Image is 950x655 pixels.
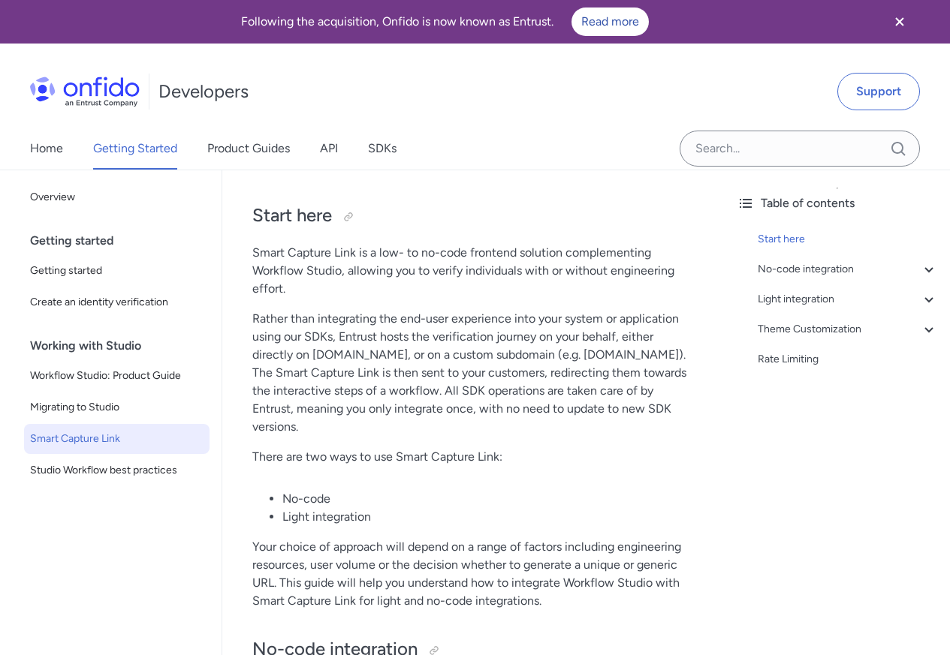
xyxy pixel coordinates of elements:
[30,262,204,280] span: Getting started
[252,203,695,229] h2: Start here
[30,77,140,107] img: Onfido Logo
[252,538,695,610] p: Your choice of approach will depend on a range of factors including engineering resources, user v...
[30,367,204,385] span: Workflow Studio: Product Guide
[207,128,290,170] a: Product Guides
[30,461,204,479] span: Studio Workflow best practices
[24,424,210,454] a: Smart Capture Link
[24,256,210,286] a: Getting started
[30,128,63,170] a: Home
[758,350,938,368] a: Rate Limiting
[368,128,397,170] a: SDKs
[24,287,210,317] a: Create an identity verification
[758,260,938,278] a: No-code integration
[252,244,695,298] p: Smart Capture Link is a low- to no-code frontend solution complementing Workflow Studio, allowing...
[252,310,695,436] p: Rather than integrating the end-user experience into your system or application using our SDKs, E...
[758,230,938,248] a: Start here
[30,398,204,416] span: Migrating to Studio
[24,455,210,485] a: Studio Workflow best practices
[252,448,695,466] p: There are two ways to use Smart Capture Link:
[872,3,927,41] button: Close banner
[737,194,938,212] div: Table of contents
[30,188,204,206] span: Overview
[282,508,695,526] li: Light integration
[30,430,204,448] span: Smart Capture Link
[30,226,216,256] div: Getting started
[158,80,249,104] h1: Developers
[282,490,695,508] li: No-code
[758,320,938,338] a: Theme Customization
[18,8,872,36] div: Following the acquisition, Onfido is now known as Entrust.
[24,392,210,422] a: Migrating to Studio
[572,8,649,36] a: Read more
[93,128,177,170] a: Getting Started
[837,73,920,110] a: Support
[30,331,216,361] div: Working with Studio
[891,13,909,31] svg: Close banner
[24,361,210,391] a: Workflow Studio: Product Guide
[758,290,938,308] a: Light integration
[320,128,338,170] a: API
[30,293,204,311] span: Create an identity verification
[24,182,210,212] a: Overview
[680,131,920,167] input: Onfido search input field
